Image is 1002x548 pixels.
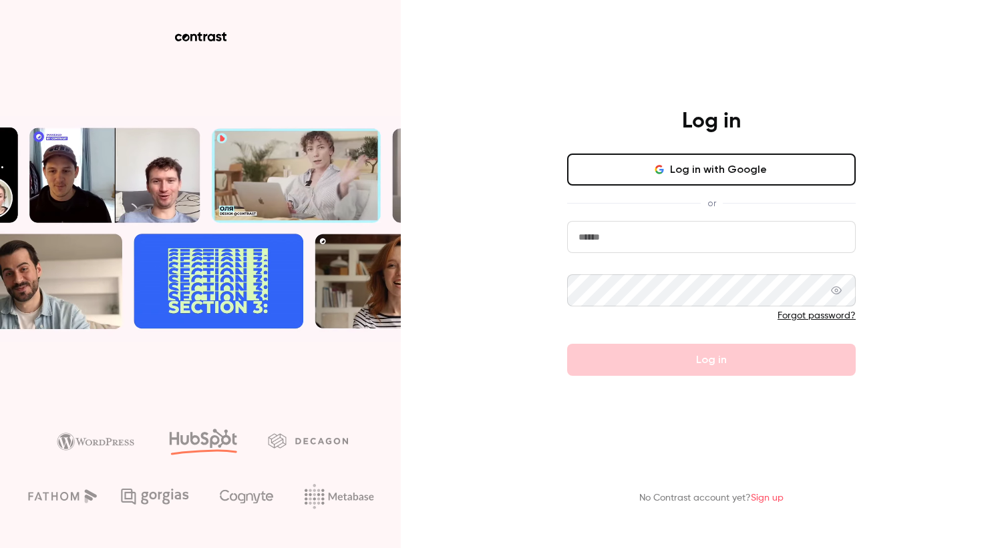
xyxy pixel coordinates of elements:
a: Forgot password? [778,311,856,320]
span: or [701,196,723,210]
img: decagon [268,433,348,448]
button: Log in with Google [567,154,856,186]
p: No Contrast account yet? [639,491,784,505]
a: Sign up [751,493,784,503]
h4: Log in [682,108,741,135]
